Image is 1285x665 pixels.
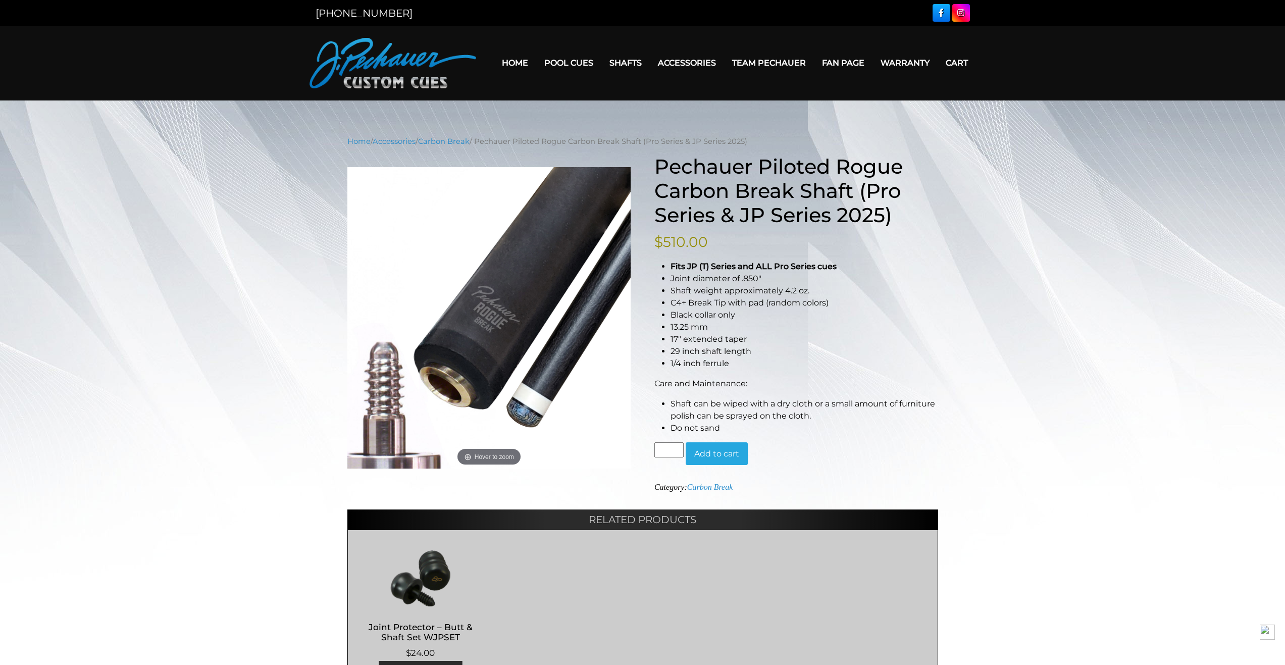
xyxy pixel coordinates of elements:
li: 1/4 inch ferrule [671,357,938,370]
a: Team Pechauer [724,50,814,76]
input: Product quantity [654,442,684,457]
img: Pechauer Custom Cues [310,38,476,88]
span: Category: [654,483,733,491]
a: [PHONE_NUMBER] [316,7,413,19]
img: new-pro-with-tip-break.jpg [347,167,631,469]
nav: Breadcrumb [347,136,938,147]
bdi: 24.00 [406,648,435,658]
strong: Fits JP (T) Series and ALL Pro Series cues [671,262,837,271]
span: $ [654,233,663,250]
a: Hover to zoom [347,167,631,469]
a: Cart [938,50,976,76]
li: Shaft can be wiped with a dry cloth or a small amount of furniture polish can be sprayed on the c... [671,398,938,422]
li: C4+ Break Tip with pad (random colors) [671,297,938,309]
h2: Related products [347,509,938,530]
a: Shafts [601,50,650,76]
li: Shaft weight approximately 4.2 oz. [671,285,938,297]
a: Joint Protector – Butt & Shaft Set WJPSET $24.00 [358,548,484,659]
li: 17″ extended taper [671,333,938,345]
li: Do not sand [671,422,938,434]
h1: Pechauer Piloted Rogue Carbon Break Shaft (Pro Series & JP Series 2025) [654,155,938,227]
a: Accessories [373,137,416,146]
a: Home [347,137,371,146]
a: Warranty [872,50,938,76]
a: Carbon Break [418,137,470,146]
a: Accessories [650,50,724,76]
li: 29 inch shaft length [671,345,938,357]
li: Joint diameter of .850″ [671,273,938,285]
img: Joint Protector - Butt & Shaft Set WJPSET [358,548,484,608]
a: Carbon Break [687,483,733,491]
a: Home [494,50,536,76]
p: Care and Maintenance: [654,378,938,390]
a: Fan Page [814,50,872,76]
bdi: 510.00 [654,233,708,250]
a: Pool Cues [536,50,601,76]
h2: Joint Protector – Butt & Shaft Set WJPSET [358,618,484,647]
span: $ [406,648,411,658]
li: Black collar only [671,309,938,321]
li: 13.25 mm [671,321,938,333]
button: Add to cart [686,442,748,466]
